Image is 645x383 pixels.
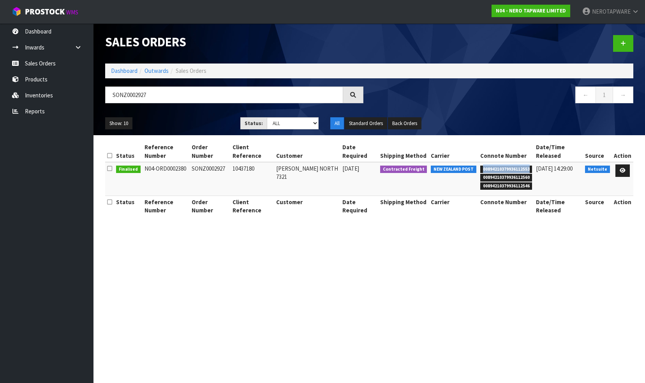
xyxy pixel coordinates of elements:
span: Sales Orders [176,67,206,74]
span: Finalised [116,166,141,173]
span: 00894210379936112546 [480,182,532,190]
th: Source [583,196,612,216]
th: Shipping Method [378,141,429,162]
th: Client Reference [231,196,274,216]
th: Status [114,196,143,216]
th: Source [583,141,612,162]
td: SONZ0002927 [190,162,230,196]
th: Date/Time Released [534,196,583,216]
span: NEW ZEALAND POST [431,166,476,173]
th: Date/Time Released [534,141,583,162]
span: 00894210379936112553 [480,166,532,173]
span: Netsuite [585,166,610,173]
th: Action [612,196,633,216]
input: Search sales orders [105,86,343,103]
td: N04-ORD0002380 [143,162,190,196]
button: All [330,117,344,130]
th: Connote Number [478,141,534,162]
th: Order Number [190,196,230,216]
th: Reference Number [143,141,190,162]
span: [DATE] 14:29:00 [536,165,573,172]
th: Status [114,141,143,162]
small: WMS [66,9,78,16]
th: Date Required [340,196,378,216]
span: Contracted Freight [380,166,427,173]
button: Back Orders [388,117,421,130]
th: Order Number [190,141,230,162]
td: 10437180 [231,162,274,196]
th: Reference Number [143,196,190,216]
span: [DATE] [342,165,359,172]
th: Customer [274,196,340,216]
button: Show: 10 [105,117,132,130]
span: NEROTAPWARE [592,8,631,15]
a: 1 [596,86,613,103]
th: Carrier [429,196,478,216]
a: ← [575,86,596,103]
span: 00894210379936112560 [480,174,532,182]
strong: N04 - NERO TAPWARE LIMITED [496,7,566,14]
span: ProStock [25,7,65,17]
nav: Page navigation [375,86,633,106]
a: Dashboard [111,67,137,74]
th: Shipping Method [378,196,429,216]
th: Action [612,141,633,162]
th: Connote Number [478,196,534,216]
a: Outwards [145,67,169,74]
h1: Sales Orders [105,35,363,49]
img: cube-alt.png [12,7,21,16]
button: Standard Orders [345,117,387,130]
a: → [613,86,633,103]
th: Date Required [340,141,378,162]
td: [PERSON_NAME] NORTH 7321 [274,162,340,196]
th: Customer [274,141,340,162]
th: Client Reference [231,141,274,162]
strong: Status: [245,120,263,127]
th: Carrier [429,141,478,162]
